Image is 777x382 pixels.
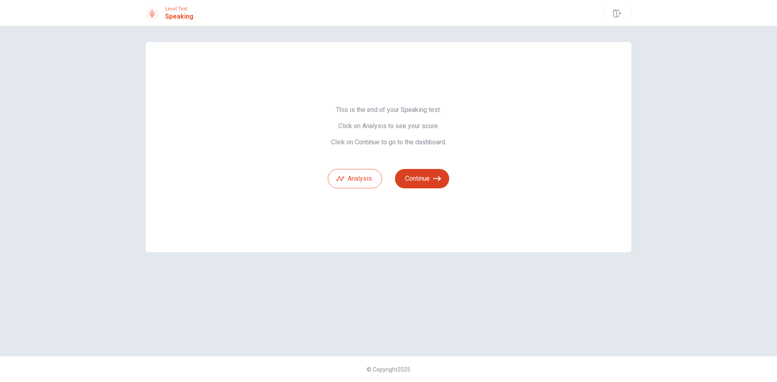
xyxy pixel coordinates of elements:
[165,6,193,12] span: Level Test
[328,106,449,146] span: This is the end of your Speaking test. Click on Analysis to see your score. Click on Continue to ...
[367,366,410,373] span: © Copyright 2025
[395,169,449,188] button: Continue
[328,169,382,188] button: Analysis
[165,12,193,21] h1: Speaking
